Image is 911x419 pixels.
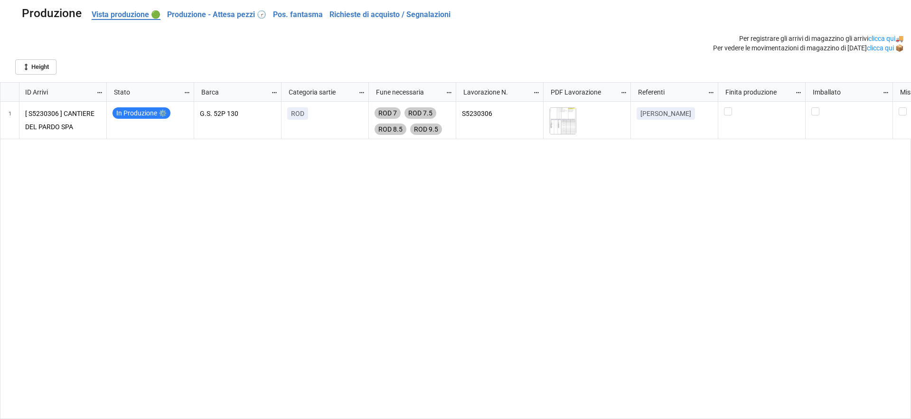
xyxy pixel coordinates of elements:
a: Richieste di acquisto / Segnalazioni [326,5,454,24]
div: In Produzione ⚙️ [113,107,170,119]
a: Height [15,59,56,75]
p: S5230306 [462,107,538,121]
p: G.S. 52P 130 [200,107,276,121]
p: Per registrare gli arrivi di magazzino gli arrivi 🚚 Per vedere le movimentazioni di magazzino di ... [8,34,903,53]
p: ROD [291,109,304,118]
div: PDF Lavorazione [545,87,620,97]
div: ROD 7.5 [404,107,436,119]
div: S5230306.pdf [549,107,579,134]
b: Richieste di acquisto / Segnalazioni [329,10,451,19]
div: Lavorazione N. [458,87,533,97]
img: MOY_syO1zq1bt08OF44RywSkA6eck0oLI8ef2VwWQao [550,108,576,134]
a: Vista produzione 🟢 [88,5,164,24]
div: Stato [108,87,183,97]
div: Referenti [632,87,707,97]
div: Finita produzione [720,87,795,97]
div: Produzione [22,8,82,19]
a: clicca qui [868,35,895,42]
div: Imballato [807,87,882,97]
b: Vista produzione 🟢 [92,10,160,20]
span: 1 [9,102,11,139]
div: ID Arrivi [19,87,96,97]
p: [ S5230306 ] CANTIERE DEL PARDO SPA [25,107,101,133]
div: ROD 7 [375,107,401,119]
p: [PERSON_NAME] [640,109,691,118]
div: Categoria sartie [283,87,358,97]
a: Pos. fantasma [270,5,326,24]
b: Produzione - Attesa pezzi 🕝 [167,10,266,19]
a: Produzione - Attesa pezzi 🕝 [164,5,270,24]
div: Barca [196,87,271,97]
div: ROD 9.5 [410,124,442,135]
div: Fune necessaria [370,87,445,97]
div: ROD 8.5 [375,124,406,135]
b: Pos. fantasma [273,10,323,19]
a: clicca qui 📦 [867,44,903,52]
div: grid [0,83,107,102]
